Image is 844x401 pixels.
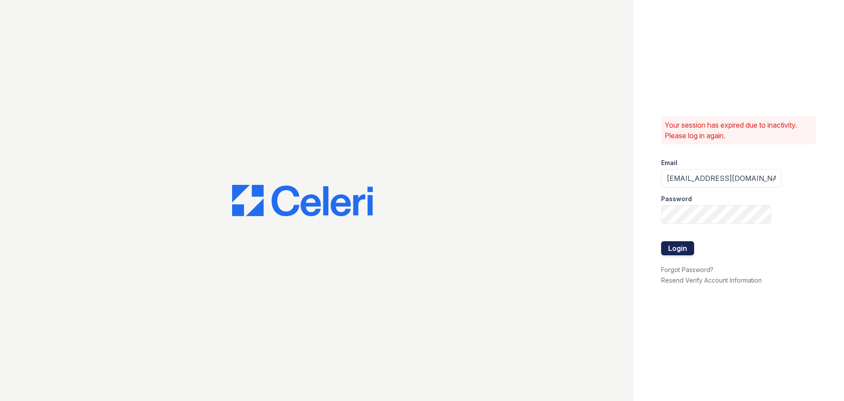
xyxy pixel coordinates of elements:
[661,241,694,255] button: Login
[661,276,762,284] a: Resend Verify Account Information
[661,158,677,167] label: Email
[232,185,373,217] img: CE_Logo_Blue-a8612792a0a2168367f1c8372b55b34899dd931a85d93a1a3d3e32e68fde9ad4.png
[661,195,692,203] label: Password
[661,266,713,273] a: Forgot Password?
[665,120,812,141] p: Your session has expired due to inactivity. Please log in again.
